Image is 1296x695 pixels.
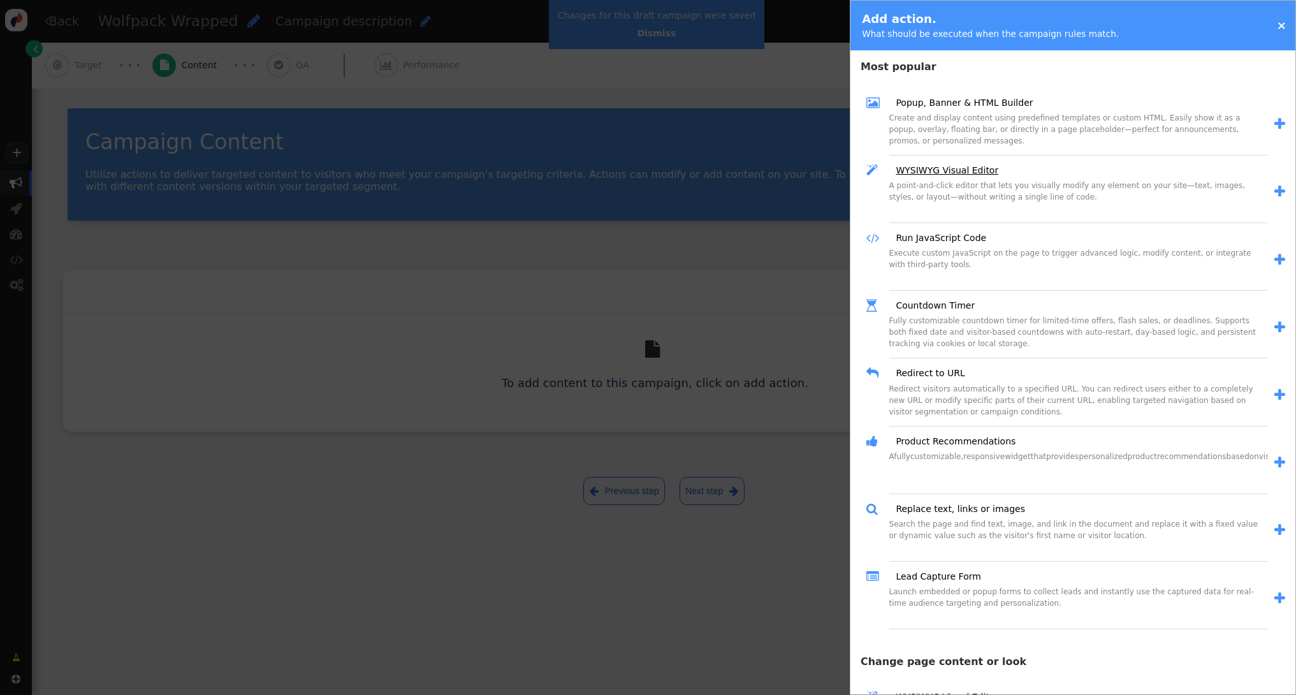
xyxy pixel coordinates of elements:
[1259,452,1283,461] span: visitor
[1079,452,1127,461] span: personalized
[866,364,887,383] span: 
[1046,452,1079,461] span: provides
[850,54,1295,75] h4: Most popular
[1268,182,1286,202] a: 
[887,299,975,312] a: Countdown Timer
[866,567,887,586] span: 
[866,296,887,315] span: 
[1031,452,1046,461] span: that
[1268,385,1286,406] a: 
[1268,453,1286,473] a: 
[1274,456,1285,469] span: 
[1274,592,1285,605] span: 
[862,27,1119,40] div: What should be executed when the campaign rules match.
[1274,253,1285,267] span: 
[1268,318,1286,338] a: 
[963,452,1005,461] span: responsive
[889,247,1268,291] div: Execute custom JavaScript on the page to trigger advanced logic, modify content, or integrate wit...
[866,500,887,518] span: 
[850,648,1295,669] h4: Change page content or look
[1274,185,1285,198] span: 
[1274,117,1285,131] span: 
[889,452,894,461] span: A
[894,452,910,461] span: fully
[1277,18,1286,32] a: ×
[1274,523,1285,537] span: 
[1268,589,1286,609] a: 
[1274,388,1285,402] span: 
[866,94,887,112] span: 
[887,96,1033,110] a: Popup, Banner & HTML Builder
[887,231,986,245] a: Run JavaScript Code
[889,383,1268,427] div: Redirect visitors automatically to a specified URL. You can redirect users either to a completely...
[910,452,963,461] span: customizable,
[887,435,1016,448] a: Product Recommendations
[889,112,1268,156] div: Create and display content using predefined templates or custom HTML. Easily show it as a popup, ...
[889,586,1268,629] div: Launch embedded or popup forms to collect leads and instantly use the captured data for real-time...
[1268,520,1286,541] a: 
[1268,114,1286,135] a: 
[1249,452,1259,461] span: on
[1157,452,1227,461] span: recommendations
[889,518,1268,562] div: Search the page and find text, image, and link in the document and replace it with a fixed value ...
[889,315,1268,358] div: Fully customizable countdown timer for limited-time offers, flash sales, or deadlines. Supports b...
[1227,452,1249,461] span: based
[866,161,887,180] span: 
[887,502,1025,516] a: Replace text, links or images
[866,432,887,451] span: 
[1274,321,1285,334] span: 
[1268,250,1286,270] a: 
[887,570,980,583] a: Lead Capture Form
[887,367,965,380] a: Redirect to URL
[889,180,1268,223] div: A point-and-click editor that lets you visually modify any element on your site—text, images, sty...
[866,229,887,247] span: 
[1005,452,1030,461] span: widget
[887,164,998,177] a: WYSIWYG Visual Editor
[1128,452,1157,461] span: product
